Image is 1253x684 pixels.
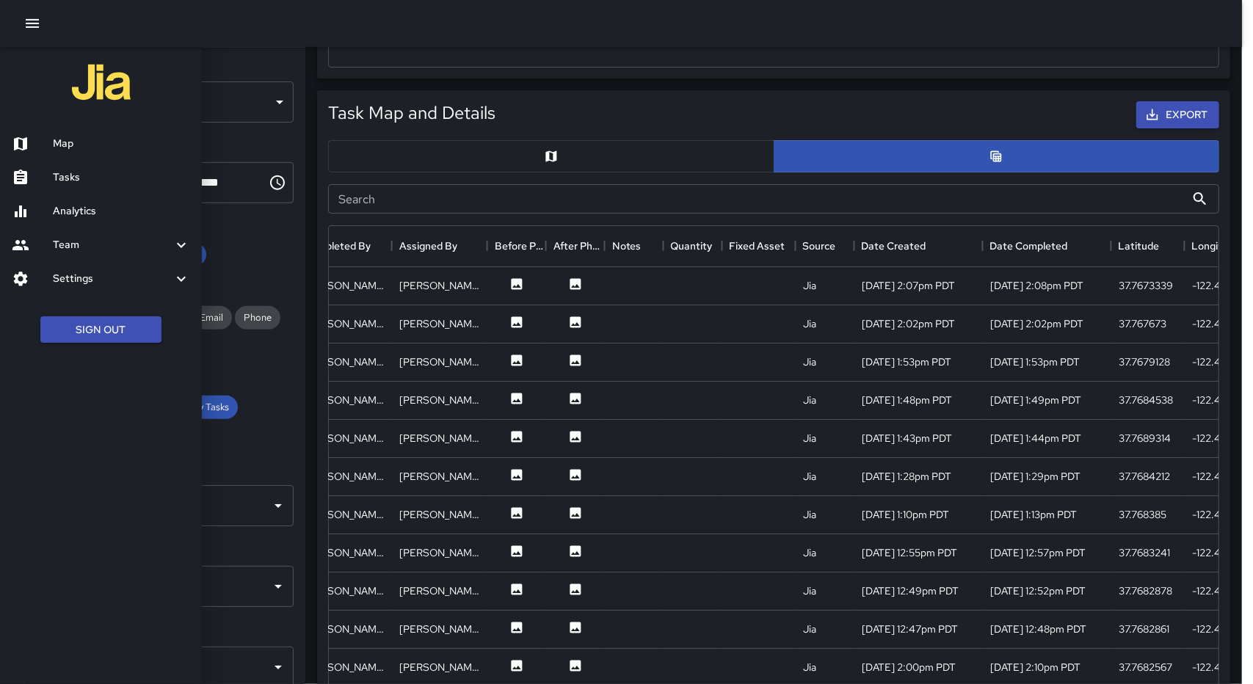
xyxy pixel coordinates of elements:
h6: Team [53,237,172,253]
img: jia-logo [72,53,131,112]
h6: Tasks [53,170,190,186]
h6: Map [53,136,190,152]
h6: Analytics [53,203,190,219]
h6: Settings [53,271,172,287]
button: Sign Out [40,316,161,343]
